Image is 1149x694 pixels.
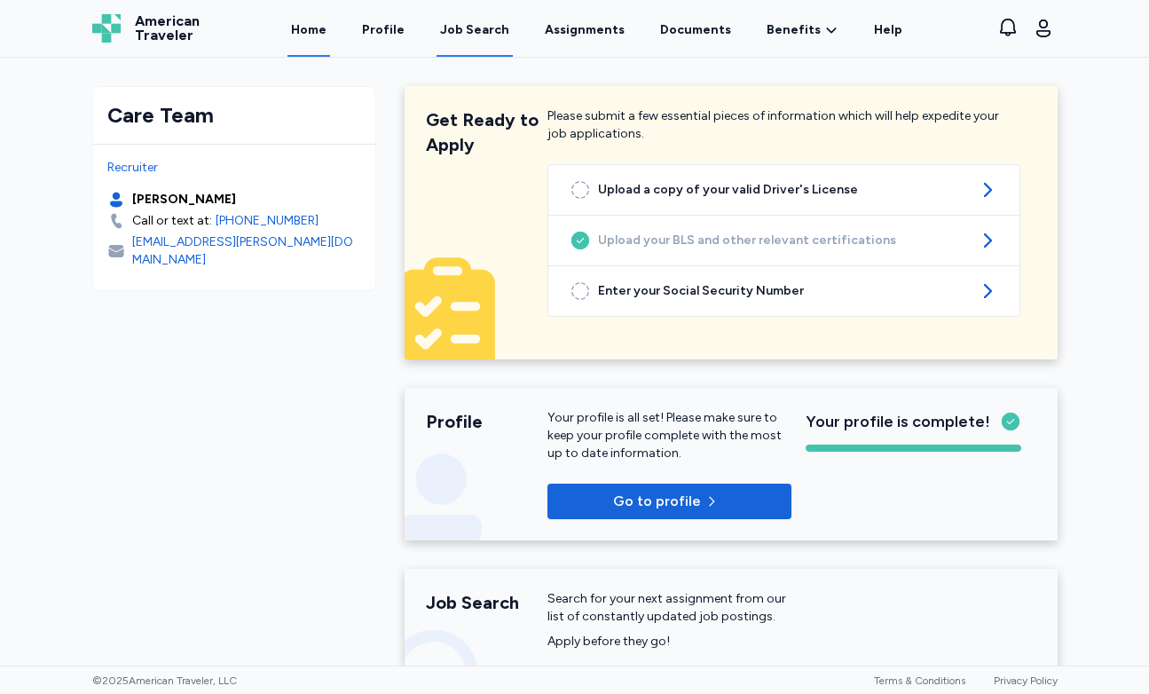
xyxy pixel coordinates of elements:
div: Job Search [440,21,509,39]
span: Enter your Social Security Number [598,282,970,300]
a: Terms & Conditions [874,674,965,687]
div: [PERSON_NAME] [132,191,236,209]
a: Privacy Policy [994,674,1058,687]
a: Benefits [767,21,838,39]
span: © 2025 American Traveler, LLC [92,674,237,688]
div: [EMAIL_ADDRESS][PERSON_NAME][DOMAIN_NAME] [132,233,361,269]
div: Get Ready to Apply [426,107,548,157]
button: Go to profile [547,484,791,519]
span: Upload your BLS and other relevant certifications [598,232,970,249]
a: [PHONE_NUMBER] [216,212,319,230]
div: Apply before they go! [547,633,791,651]
img: Logo [92,14,121,43]
div: Your profile is all set! Please make sure to keep your profile complete with the most up to date ... [547,409,791,462]
div: Care Team [107,101,361,130]
span: American Traveler [135,14,200,43]
div: Recruiter [107,159,361,177]
a: Job Search [437,2,513,57]
div: Search for your next assignment from our list of constantly updated job postings. [547,590,791,626]
span: Your profile is complete! [806,409,990,434]
div: Call or text at: [132,212,212,230]
span: Benefits [767,21,821,39]
div: Please submit a few essential pieces of information which will help expedite your job applications. [547,107,1020,157]
div: Job Search [426,590,548,615]
a: Home [287,2,330,57]
span: Upload a copy of your valid Driver's License [598,181,970,199]
div: Profile [426,409,548,434]
span: Go to profile [613,491,701,512]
